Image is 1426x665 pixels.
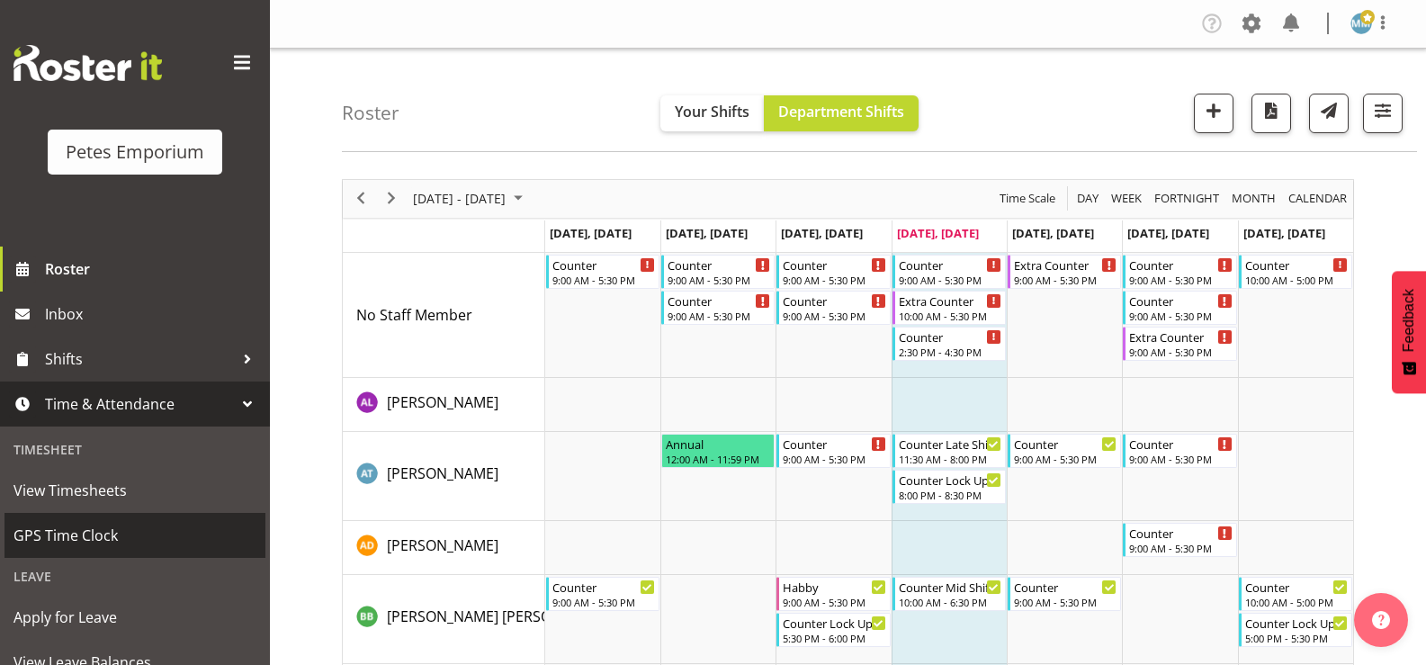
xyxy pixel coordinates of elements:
div: No Staff Member"s event - Extra Counter Begin From Saturday, September 20, 2025 at 9:00:00 AM GMT... [1123,327,1236,361]
button: September 2025 [410,187,531,210]
div: 10:00 AM - 6:30 PM [899,595,1001,609]
div: Alex-Micheal Taniwha"s event - Counter Begin From Friday, September 19, 2025 at 9:00:00 AM GMT+12... [1008,434,1121,468]
td: No Staff Member resource [343,253,545,378]
div: Counter [1245,578,1348,596]
div: Counter [552,578,655,596]
span: View Timesheets [13,477,256,504]
div: Timesheet [4,431,265,468]
div: Alex-Micheal Taniwha"s event - Counter Late Shift Begin From Thursday, September 18, 2025 at 11:3... [892,434,1006,468]
div: Counter [1129,524,1232,542]
span: [DATE], [DATE] [1127,225,1209,241]
div: 9:00 AM - 5:30 PM [1129,345,1232,359]
div: 5:30 PM - 6:00 PM [783,631,885,645]
div: Alex-Micheal Taniwha"s event - Annual Begin From Tuesday, September 16, 2025 at 12:00:00 AM GMT+1... [661,434,775,468]
div: 8:00 PM - 8:30 PM [899,488,1001,502]
div: No Staff Member"s event - Counter Begin From Sunday, September 21, 2025 at 10:00:00 AM GMT+12:00 ... [1239,255,1352,289]
button: Feedback - Show survey [1392,271,1426,393]
span: calendar [1287,187,1349,210]
button: Department Shifts [764,95,919,131]
a: GPS Time Clock [4,513,265,558]
div: Counter Lock Up [783,614,885,632]
span: [DATE], [DATE] [897,225,979,241]
div: 10:00 AM - 5:30 PM [899,309,1001,323]
div: 9:00 AM - 5:30 PM [668,309,770,323]
div: 9:00 AM - 5:30 PM [1129,273,1232,287]
button: Download a PDF of the roster according to the set date range. [1251,94,1291,133]
button: Previous [349,187,373,210]
div: No Staff Member"s event - Extra Counter Begin From Friday, September 19, 2025 at 9:00:00 AM GMT+1... [1008,255,1121,289]
button: Send a list of all shifts for the selected filtered period to all rostered employees. [1309,94,1349,133]
button: Time Scale [997,187,1059,210]
div: Alex-Micheal Taniwha"s event - Counter Begin From Wednesday, September 17, 2025 at 9:00:00 AM GMT... [776,434,890,468]
div: Counter [668,292,770,310]
a: [PERSON_NAME] [PERSON_NAME] [387,606,614,627]
td: Alex-Micheal Taniwha resource [343,432,545,521]
div: No Staff Member"s event - Counter Begin From Saturday, September 20, 2025 at 9:00:00 AM GMT+12:00... [1123,255,1236,289]
span: Feedback [1401,289,1417,352]
div: 9:00 AM - 5:30 PM [552,273,655,287]
div: 9:00 AM - 5:30 PM [1014,452,1117,466]
div: previous period [345,180,376,218]
div: Counter Late Shift [899,435,1001,453]
a: [PERSON_NAME] [387,391,498,413]
span: Time Scale [998,187,1057,210]
div: 9:00 AM - 5:30 PM [1129,309,1232,323]
div: No Staff Member"s event - Counter Begin From Wednesday, September 17, 2025 at 9:00:00 AM GMT+12:0... [776,291,890,325]
div: 11:30 AM - 8:00 PM [899,452,1001,466]
span: [PERSON_NAME] [PERSON_NAME] [387,607,614,626]
div: Counter [783,256,885,274]
span: Week [1109,187,1143,210]
td: Beena Beena resource [343,575,545,664]
span: [DATE], [DATE] [666,225,748,241]
a: [PERSON_NAME] [387,535,498,556]
img: help-xxl-2.png [1372,611,1390,629]
span: Fortnight [1152,187,1221,210]
span: [DATE] - [DATE] [411,187,507,210]
div: No Staff Member"s event - Counter Begin From Thursday, September 18, 2025 at 2:30:00 PM GMT+12:00... [892,327,1006,361]
div: No Staff Member"s event - Counter Begin From Saturday, September 20, 2025 at 9:00:00 AM GMT+12:00... [1123,291,1236,325]
div: Counter [783,292,885,310]
div: Counter [1014,578,1117,596]
div: 9:00 AM - 5:30 PM [1014,595,1117,609]
div: September 15 - 21, 2025 [407,180,534,218]
div: No Staff Member"s event - Counter Begin From Monday, September 15, 2025 at 9:00:00 AM GMT+12:00 E... [546,255,659,289]
span: [DATE], [DATE] [1012,225,1094,241]
div: Alex-Micheal Taniwha"s event - Counter Begin From Saturday, September 20, 2025 at 9:00:00 AM GMT+... [1123,434,1236,468]
div: Habby [783,578,885,596]
span: Time & Attendance [45,391,234,418]
div: Counter [668,256,770,274]
div: Beena Beena"s event - Counter Mid Shift Begin From Thursday, September 18, 2025 at 10:00:00 AM GM... [892,577,1006,611]
div: Counter Lock Up [899,471,1001,489]
div: 9:00 AM - 5:30 PM [783,452,885,466]
div: Beena Beena"s event - Counter Lock Up Begin From Wednesday, September 17, 2025 at 5:30:00 PM GMT+... [776,613,890,647]
div: 10:00 AM - 5:00 PM [1245,273,1348,287]
span: [PERSON_NAME] [387,463,498,483]
button: Your Shifts [660,95,764,131]
div: 12:00 AM - 11:59 PM [666,452,770,466]
div: No Staff Member"s event - Counter Begin From Tuesday, September 16, 2025 at 9:00:00 AM GMT+12:00 ... [661,291,775,325]
span: Department Shifts [778,102,904,121]
div: 9:00 AM - 5:30 PM [1129,452,1232,466]
span: Inbox [45,301,261,328]
div: No Staff Member"s event - Extra Counter Begin From Thursday, September 18, 2025 at 10:00:00 AM GM... [892,291,1006,325]
img: mandy-mosley3858.jpg [1350,13,1372,34]
button: Fortnight [1152,187,1223,210]
div: Extra Counter [899,292,1001,310]
span: Apply for Leave [13,604,256,631]
div: Counter [1014,435,1117,453]
span: Your Shifts [675,102,749,121]
div: 9:00 AM - 5:30 PM [783,273,885,287]
div: Annual [666,435,770,453]
div: Petes Emporium [66,139,204,166]
div: Counter [899,256,1001,274]
div: Counter [1245,256,1348,274]
button: Month [1286,187,1350,210]
div: Counter [899,328,1001,346]
div: Beena Beena"s event - Counter Begin From Monday, September 15, 2025 at 9:00:00 AM GMT+12:00 Ends ... [546,577,659,611]
td: Amelia Denz resource [343,521,545,575]
span: No Staff Member [356,305,472,325]
div: 9:00 AM - 5:30 PM [668,273,770,287]
div: Counter [552,256,655,274]
div: Alex-Micheal Taniwha"s event - Counter Lock Up Begin From Thursday, September 18, 2025 at 8:00:00... [892,470,1006,504]
div: Counter [783,435,885,453]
